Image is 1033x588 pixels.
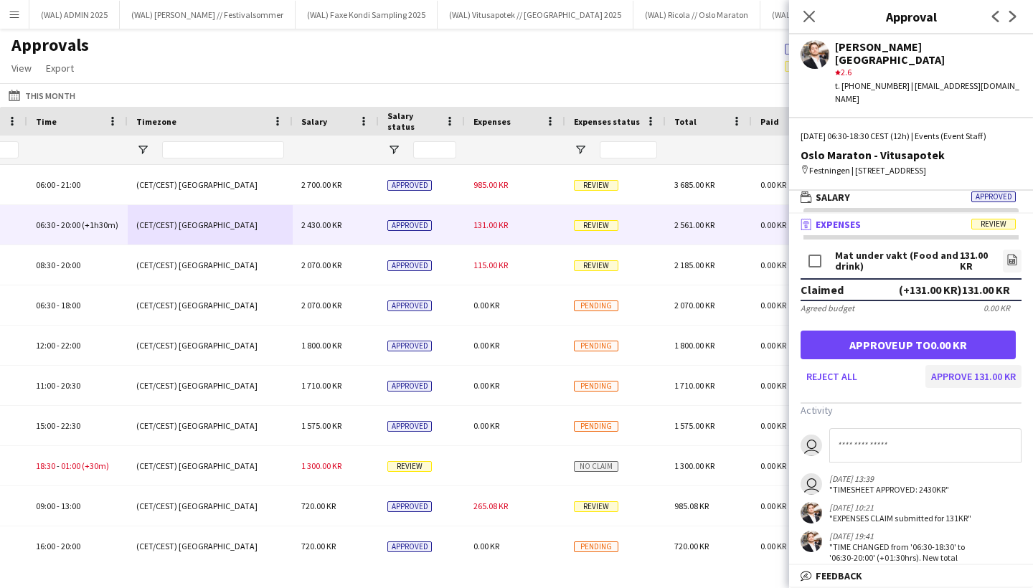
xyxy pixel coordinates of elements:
[128,205,293,245] div: (CET/CEST) [GEOGRAPHIC_DATA]
[82,219,118,230] span: (+1h30m)
[816,569,862,582] span: Feedback
[574,421,618,432] span: Pending
[473,116,511,127] span: Expenses
[760,116,779,127] span: Paid
[162,141,284,158] input: Timezone Filter Input
[387,110,439,132] span: Salary status
[829,513,971,523] div: "EXPENSES CLAIM submitted for 131KR"
[760,420,786,431] span: 0.00 KR
[387,143,400,156] button: Open Filter Menu
[674,219,714,230] span: 2 561.00 KR
[61,340,80,351] span: 22:00
[801,365,863,388] button: Reject all
[760,219,786,230] span: 0.00 KR
[801,148,1022,161] div: Oslo Maraton - Vitusapotek
[11,62,32,75] span: View
[960,250,994,272] div: 131.00 KR
[301,116,327,127] span: Salary
[760,1,844,29] button: (WAL) Coop 2025
[36,340,55,351] span: 12:00
[301,420,341,431] span: 1 575.00 KR
[801,303,854,313] div: Agreed budget
[128,285,293,325] div: (CET/CEST) [GEOGRAPHIC_DATA]
[574,300,618,311] span: Pending
[789,186,1033,208] mat-expansion-panel-header: SalaryApproved
[387,381,432,392] span: Approved
[36,260,55,270] span: 08:30
[473,219,508,230] span: 131.00 KR
[835,80,1022,105] div: t. [PHONE_NUMBER] | [EMAIL_ADDRESS][DOMAIN_NAME]
[301,501,336,511] span: 720.00 KR
[61,380,80,391] span: 20:30
[760,380,786,391] span: 0.00 KR
[971,219,1016,229] span: Review
[674,116,697,127] span: Total
[136,143,149,156] button: Open Filter Menu
[574,541,618,552] span: Pending
[57,501,60,511] span: -
[120,1,296,29] button: (WAL) [PERSON_NAME] // Festivalsommer
[674,541,709,551] span: 720.00 KR
[46,62,74,75] span: Export
[760,260,786,270] span: 0.00 KR
[574,143,587,156] button: Open Filter Menu
[574,260,618,271] span: Review
[6,59,37,77] a: View
[61,179,80,190] span: 21:00
[971,191,1016,202] span: Approved
[574,461,618,472] span: No claim
[801,283,844,297] div: Claimed
[61,219,80,230] span: 20:00
[387,501,432,512] span: Approved
[674,460,714,471] span: 1 300.00 KR
[473,501,508,511] span: 265.08 KR
[40,59,80,77] a: Export
[301,260,341,270] span: 2 070.00 KR
[301,179,341,190] span: 2 700.00 KR
[816,218,861,231] span: Expenses
[29,1,120,29] button: (WAL) ADMIN 2025
[128,446,293,485] div: (CET/CEST) [GEOGRAPHIC_DATA]
[128,486,293,526] div: (CET/CEST) [GEOGRAPHIC_DATA]
[36,116,57,127] span: Time
[57,420,60,431] span: -
[57,300,60,310] span: -
[301,380,341,391] span: 1 710.00 KR
[801,130,1022,143] div: [DATE] 06:30-18:30 CEST (12h) | Events (Event Staff)
[36,420,55,431] span: 15:00
[789,565,1033,587] mat-expansion-panel-header: Feedback
[128,526,293,566] div: (CET/CEST) [GEOGRAPHIC_DATA]
[57,219,60,230] span: -
[413,141,456,158] input: Salary status Filter Input
[785,42,895,54] span: 1013 of 1838
[57,380,60,391] span: -
[128,245,293,285] div: (CET/CEST) [GEOGRAPHIC_DATA]
[760,340,786,351] span: 0.00 KR
[128,366,293,405] div: (CET/CEST) [GEOGRAPHIC_DATA]
[574,220,618,231] span: Review
[835,66,1022,79] div: 2.6
[785,59,855,72] span: 103
[789,7,1033,26] h3: Approval
[600,141,657,158] input: Expenses status Filter Input
[816,191,850,204] span: Salary
[473,380,499,391] span: 0.00 KR
[801,331,1016,359] button: Approveup to0.00 KR
[574,381,618,392] span: Pending
[57,460,60,471] span: -
[674,501,709,511] span: 985.08 KR
[473,179,508,190] span: 985.00 KR
[925,365,1022,388] button: Approve 131.00 KR
[387,220,432,231] span: Approved
[760,460,786,471] span: 0.00 KR
[301,219,341,230] span: 2 430.00 KR
[674,179,714,190] span: 3 685.00 KR
[829,531,977,541] div: [DATE] 19:41
[36,460,55,471] span: 18:30
[387,180,432,191] span: Approved
[984,303,1010,313] div: 0.00 KR
[57,340,60,351] span: -
[128,165,293,204] div: (CET/CEST) [GEOGRAPHIC_DATA]
[36,219,55,230] span: 06:30
[829,484,949,495] div: "TIMESHEET APPROVED: 2430KR"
